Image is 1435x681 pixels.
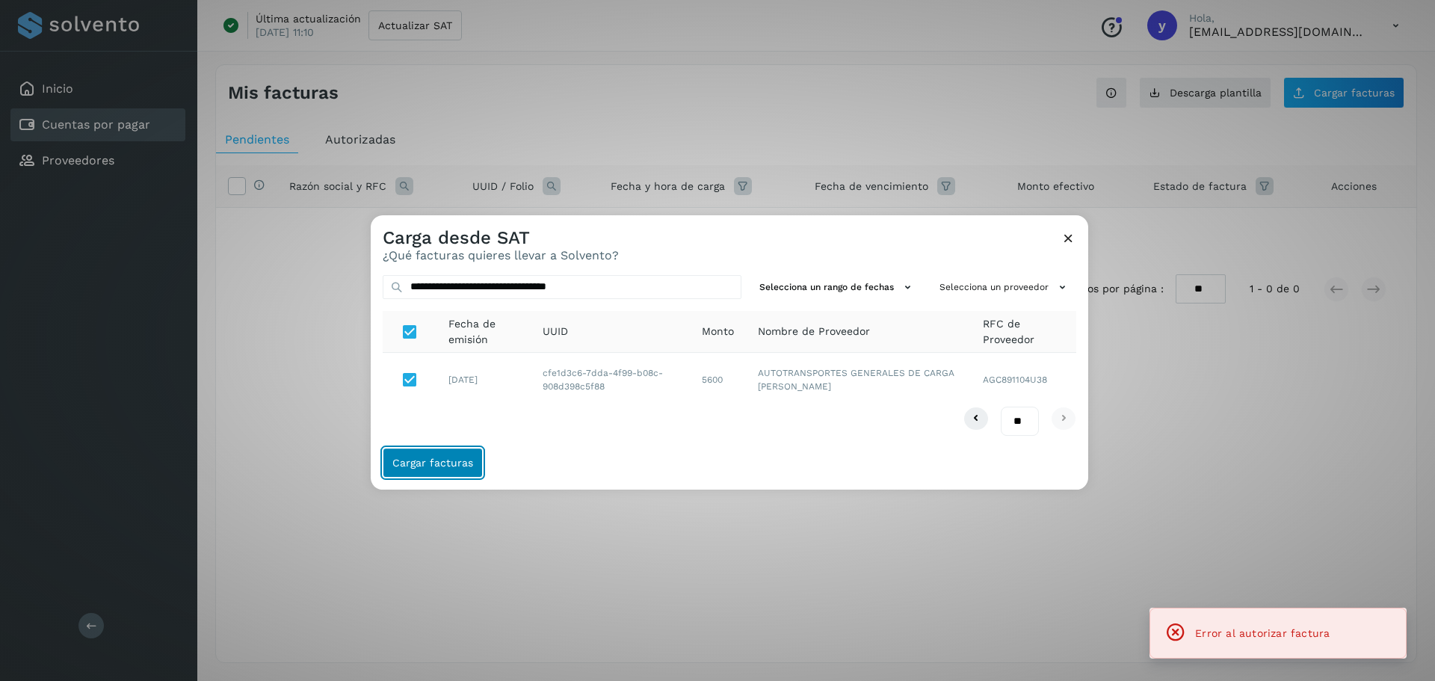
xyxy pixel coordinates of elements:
[1195,627,1330,639] span: Error al autorizar factura
[531,353,690,407] td: cfe1d3c6-7dda-4f99-b08c-908d398c5f88
[933,275,1076,300] button: Selecciona un proveedor
[690,353,746,407] td: 5600
[392,457,473,468] span: Cargar facturas
[436,353,531,407] td: [DATE]
[543,324,568,339] span: UUID
[753,275,922,300] button: Selecciona un rango de fechas
[448,316,519,348] span: Fecha de emisión
[383,248,619,262] p: ¿Qué facturas quieres llevar a Solvento?
[971,353,1076,407] td: AGC891104U38
[746,353,971,407] td: AUTOTRANSPORTES GENERALES DE CARGA [PERSON_NAME]
[702,324,734,339] span: Monto
[383,448,483,478] button: Cargar facturas
[383,227,619,249] h3: Carga desde SAT
[983,316,1064,348] span: RFC de Proveedor
[758,324,870,339] span: Nombre de Proveedor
